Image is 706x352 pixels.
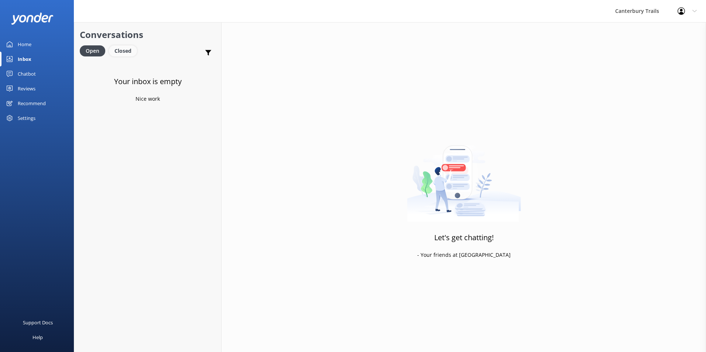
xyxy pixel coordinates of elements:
[80,28,216,42] h2: Conversations
[417,251,511,259] p: - Your friends at [GEOGRAPHIC_DATA]
[136,95,160,103] p: Nice work
[407,130,521,222] img: artwork of a man stealing a conversation from at giant smartphone
[18,37,31,52] div: Home
[80,45,105,56] div: Open
[114,76,182,87] h3: Your inbox is empty
[18,66,36,81] div: Chatbot
[11,13,54,25] img: yonder-white-logo.png
[18,52,31,66] div: Inbox
[18,111,35,125] div: Settings
[18,96,46,111] div: Recommend
[23,315,53,330] div: Support Docs
[80,46,109,55] a: Open
[18,81,35,96] div: Reviews
[32,330,43,345] div: Help
[109,46,141,55] a: Closed
[109,45,137,56] div: Closed
[434,232,494,244] h3: Let's get chatting!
